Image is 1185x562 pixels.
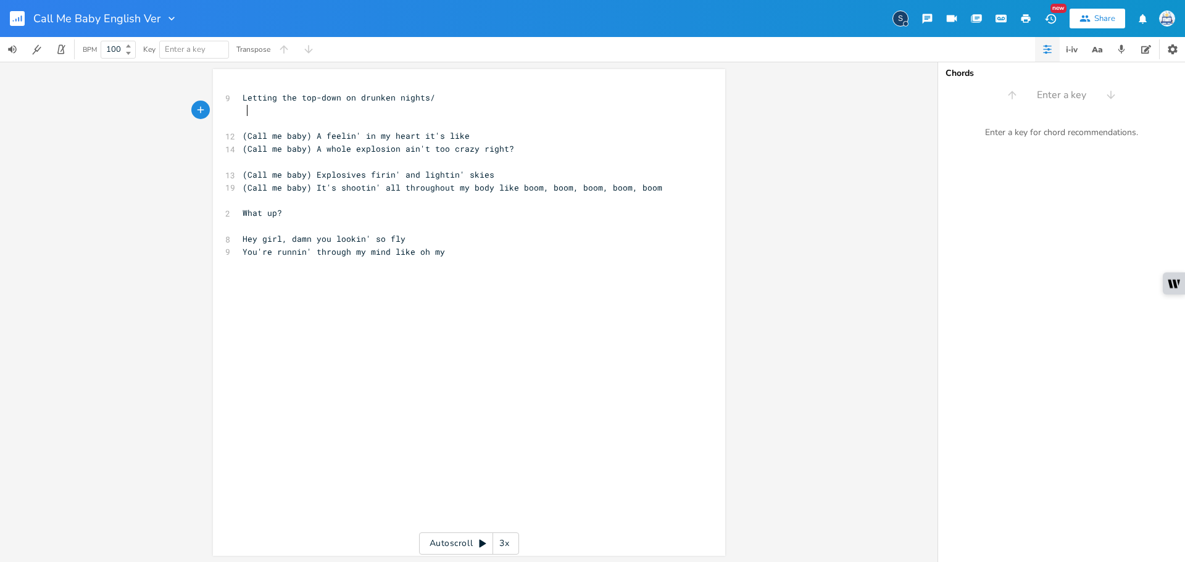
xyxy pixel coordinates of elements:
[243,246,445,257] span: You're runnin' through my mind like oh my
[493,532,515,555] div: 3x
[83,46,97,53] div: BPM
[419,532,519,555] div: Autoscroll
[165,44,206,55] span: Enter a key
[946,69,1178,78] div: Chords
[243,169,494,180] span: (Call me baby) Explosives firin' and lightin' skies
[243,182,662,193] span: (Call me baby) It's shootin' all throughout my body like boom, boom, boom, boom, boom
[938,120,1185,146] div: Enter a key for chord recommendations.
[1070,9,1125,28] button: Share
[243,207,282,218] span: What up?
[1038,7,1063,30] button: New
[1050,4,1066,13] div: New
[33,13,160,24] span: Call Me Baby English Ver
[243,130,470,141] span: (Call me baby) A feelin' in my heart it's like
[243,143,514,154] span: (Call me baby) A whole explosion ain't too crazy right?
[1094,13,1115,24] div: Share
[143,46,156,53] div: Key
[236,46,270,53] div: Transpose
[892,10,908,27] div: Sign In
[243,92,435,103] span: Letting the top-down on drunken nights/
[1037,88,1086,102] span: Enter a key
[243,233,405,244] span: Hey girl, damn you lookin' so fly
[1159,10,1175,27] img: Sign In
